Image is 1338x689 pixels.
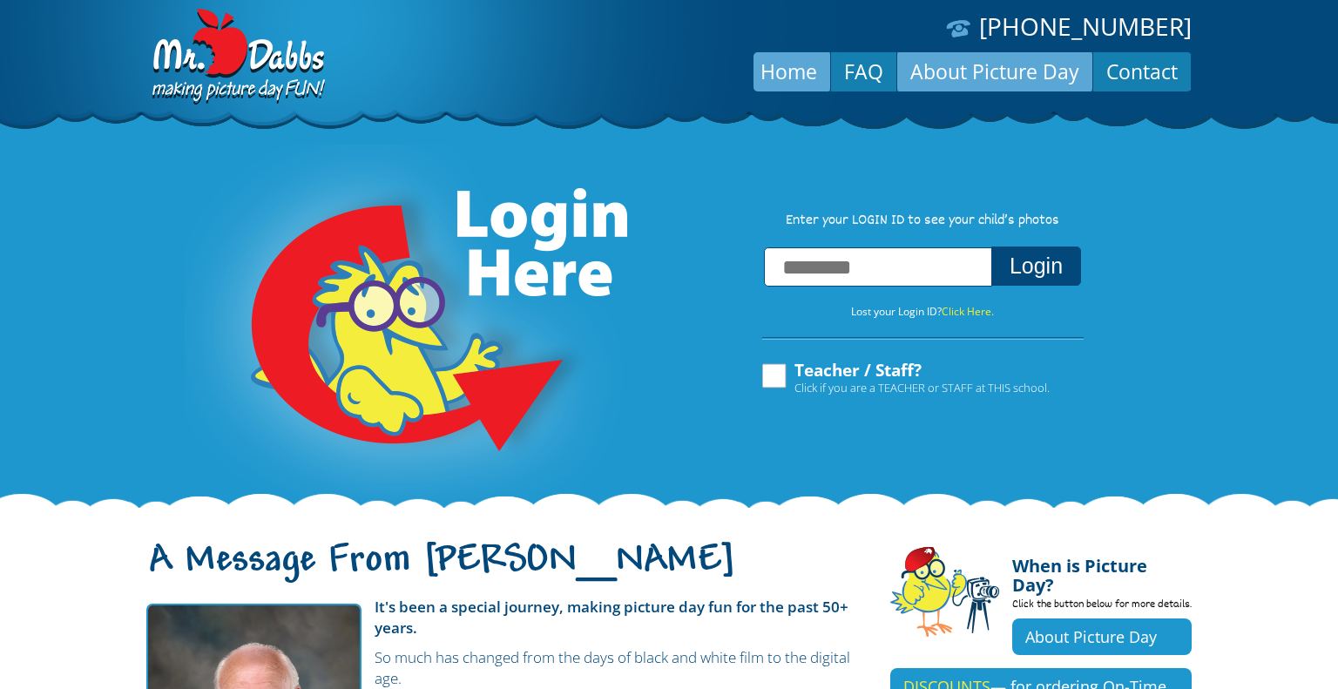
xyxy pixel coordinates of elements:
[375,597,848,638] strong: It's been a special journey, making picture day fun for the past 50+ years.
[1012,595,1192,618] p: Click the button below for more details.
[185,144,631,510] img: Login Here
[991,247,1081,286] button: Login
[794,379,1050,396] span: Click if you are a TEACHER or STAFF at THIS school.
[831,51,896,92] a: FAQ
[1012,618,1192,655] a: About Picture Day
[744,302,1101,321] p: Lost your Login ID?
[1093,51,1191,92] a: Contact
[146,553,864,590] h1: A Message From [PERSON_NAME]
[942,304,994,319] a: Click Here.
[760,361,1050,395] label: Teacher / Staff?
[979,10,1192,43] a: [PHONE_NUMBER]
[146,9,328,106] img: Dabbs Company
[747,51,830,92] a: Home
[897,51,1092,92] a: About Picture Day
[146,647,864,689] p: So much has changed from the days of black and white film to the digital age.
[1012,546,1192,595] h4: When is Picture Day?
[744,212,1101,231] p: Enter your LOGIN ID to see your child’s photos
